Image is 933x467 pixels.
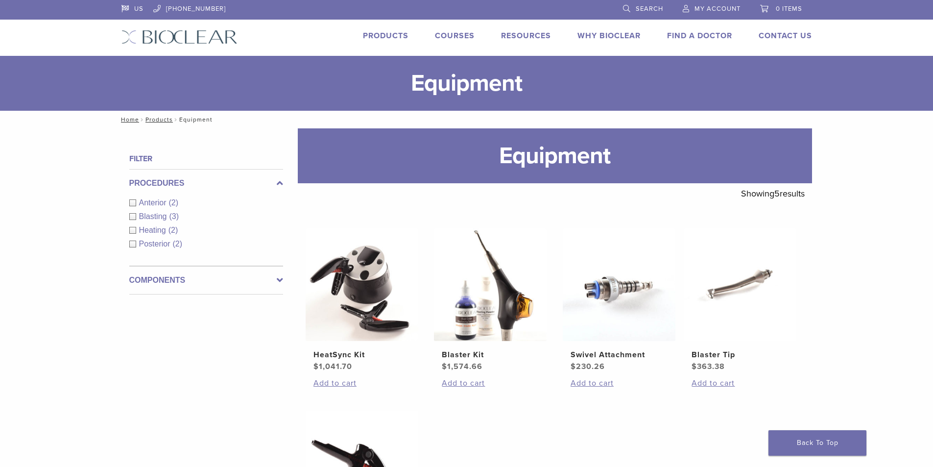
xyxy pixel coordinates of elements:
h2: HeatSync Kit [313,349,410,361]
a: Contact Us [759,31,812,41]
a: Products [363,31,408,41]
span: $ [571,362,576,371]
span: / [173,117,179,122]
span: Heating [139,226,168,234]
span: / [139,117,145,122]
a: Add to cart: “HeatSync Kit” [313,377,410,389]
h2: Blaster Kit [442,349,539,361]
img: Blaster Kit [434,228,547,341]
bdi: 1,041.70 [313,362,352,371]
span: (3) [169,212,179,221]
span: My Account [694,5,741,13]
a: Blaster KitBlaster Kit $1,574.66 [433,228,548,372]
span: (2) [168,226,178,234]
bdi: 1,574.66 [442,362,482,371]
a: Resources [501,31,551,41]
a: HeatSync KitHeatSync Kit $1,041.70 [305,228,419,372]
h1: Equipment [298,128,812,183]
h2: Swivel Attachment [571,349,668,361]
span: Anterior [139,198,169,207]
span: Blasting [139,212,169,221]
span: $ [313,362,319,371]
a: Blaster TipBlaster Tip $363.38 [683,228,797,372]
span: 5 [774,188,780,199]
h4: Filter [129,153,283,165]
p: Showing results [741,183,805,204]
span: (2) [173,240,183,248]
nav: Equipment [114,111,819,128]
span: Search [636,5,663,13]
h2: Blaster Tip [692,349,789,361]
bdi: 363.38 [692,362,725,371]
a: Add to cart: “Blaster Kit” [442,377,539,389]
bdi: 230.26 [571,362,605,371]
span: 0 items [776,5,802,13]
a: Swivel AttachmentSwivel Attachment $230.26 [562,228,676,372]
a: Home [118,116,139,123]
span: Posterior [139,240,173,248]
a: Courses [435,31,475,41]
label: Components [129,274,283,286]
span: $ [442,362,447,371]
a: Back To Top [768,430,866,456]
a: Products [145,116,173,123]
img: Swivel Attachment [563,228,675,341]
a: Add to cart: “Swivel Attachment” [571,377,668,389]
img: Blaster Tip [684,228,796,341]
a: Add to cart: “Blaster Tip” [692,377,789,389]
img: HeatSync Kit [306,228,418,341]
img: Bioclear [121,30,238,44]
a: Find A Doctor [667,31,732,41]
span: $ [692,362,697,371]
span: (2) [169,198,179,207]
label: Procedures [129,177,283,189]
a: Why Bioclear [577,31,641,41]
